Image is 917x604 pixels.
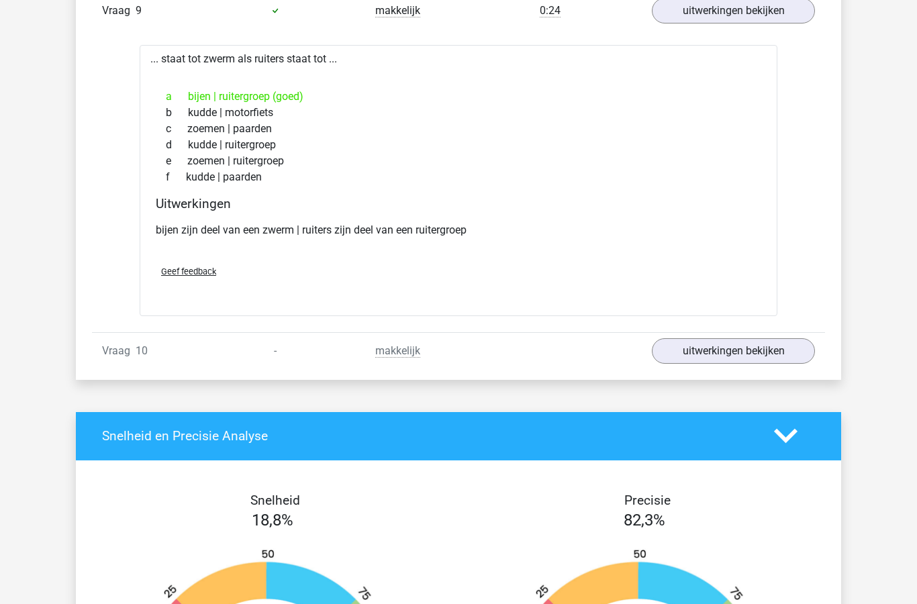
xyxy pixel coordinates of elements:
[375,344,420,358] span: makkelijk
[102,343,136,359] span: Vraag
[156,137,761,153] div: kudde | ruitergroep
[156,196,761,211] h4: Uitwerkingen
[156,105,761,121] div: kudde | motorfiets
[474,493,820,508] h4: Precisie
[102,428,754,444] h4: Snelheid en Precisie Analyse
[140,45,777,316] div: ... staat tot zwerm als ruiters staat tot ...
[540,4,561,17] span: 0:24
[156,153,761,169] div: zoemen | ruitergroep
[136,344,148,357] span: 10
[166,89,188,105] span: a
[214,343,336,359] div: -
[102,493,448,508] h4: Snelheid
[156,89,761,105] div: bijen | ruitergroep (goed)
[624,511,665,530] span: 82,3%
[156,222,761,238] p: bijen zijn deel van een zwerm | ruiters zijn deel van een ruitergroep
[156,121,761,137] div: zoemen | paarden
[652,338,815,364] a: uitwerkingen bekijken
[166,105,188,121] span: b
[375,4,420,17] span: makkelijk
[156,169,761,185] div: kudde | paarden
[166,169,186,185] span: f
[166,137,188,153] span: d
[102,3,136,19] span: Vraag
[136,4,142,17] span: 9
[252,511,293,530] span: 18,8%
[166,121,187,137] span: c
[166,153,187,169] span: e
[161,266,216,276] span: Geef feedback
